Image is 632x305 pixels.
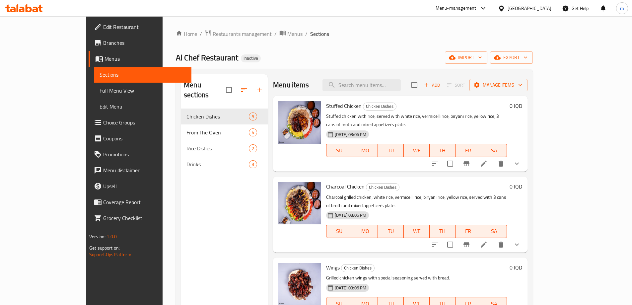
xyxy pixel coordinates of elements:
[509,237,525,253] button: show more
[252,82,268,98] button: Add section
[443,80,469,90] span: Select section first
[326,112,507,129] p: Stuffed chicken with rice, served with white rice, vermicelli rice, biryani rice, yellow rice, 3 ...
[103,23,186,31] span: Edit Restaurant
[480,241,488,249] a: Edit menu item
[326,101,362,111] span: Stuffed Chicken
[278,182,321,224] img: Charcoal Chicken
[287,30,303,38] span: Menus
[89,130,191,146] a: Coupons
[475,81,522,89] span: Manage items
[89,232,105,241] span: Version:
[355,226,376,236] span: MO
[493,156,509,172] button: delete
[103,118,186,126] span: Choice Groups
[89,162,191,178] a: Menu disclaimer
[458,156,474,172] button: Branch-specific-item
[181,109,268,124] div: Chicken Dishes5
[332,131,369,138] span: [DATE] 03:06 PM
[305,30,308,38] li: /
[89,35,191,51] a: Branches
[249,145,257,152] span: 2
[423,81,441,89] span: Add
[481,144,507,157] button: SA
[249,129,257,136] span: 4
[100,87,186,95] span: Full Menu View
[513,160,521,168] svg: Show Choices
[106,232,117,241] span: 1.0.0
[181,124,268,140] div: From The Oven4
[443,238,457,252] span: Select to update
[326,144,352,157] button: SU
[484,226,504,236] span: SA
[480,160,488,168] a: Edit menu item
[352,144,378,157] button: MO
[94,83,191,99] a: Full Menu View
[508,5,551,12] div: [GEOGRAPHIC_DATA]
[103,39,186,47] span: Branches
[326,274,507,282] p: Grilled chicken wings with special seasoning served with bread.
[249,114,257,120] span: 5
[445,51,487,64] button: import
[469,79,527,91] button: Manage items
[378,144,404,157] button: TU
[103,198,186,206] span: Coverage Report
[310,30,329,38] span: Sections
[181,106,268,175] nav: Menu sections
[89,51,191,67] a: Menus
[249,161,257,168] span: 3
[404,144,430,157] button: WE
[432,146,453,155] span: TH
[458,237,474,253] button: Branch-specific-item
[181,140,268,156] div: Rice Dishes2
[186,113,249,120] span: Chicken Dishes
[249,128,257,136] div: items
[322,79,401,91] input: search
[406,226,427,236] span: WE
[100,103,186,111] span: Edit Menu
[456,225,481,238] button: FR
[105,55,186,63] span: Menus
[94,67,191,83] a: Sections
[381,226,401,236] span: TU
[89,146,191,162] a: Promotions
[326,193,507,210] p: Charcoal grilled chicken, white rice, vermicelli rice, biryani rice, yellow rice, served with 3 c...
[186,160,249,168] span: Drinks
[103,134,186,142] span: Coupons
[89,244,120,252] span: Get support on:
[421,80,443,90] button: Add
[484,146,504,155] span: SA
[509,156,525,172] button: show more
[326,263,340,272] span: Wings
[495,53,527,62] span: export
[326,225,352,238] button: SU
[103,150,186,158] span: Promotions
[241,54,261,62] div: Inactive
[200,30,202,38] li: /
[184,80,226,100] h2: Menu sections
[222,83,236,97] span: Select all sections
[274,30,277,38] li: /
[341,264,374,272] span: Chicken Dishes
[176,50,238,65] span: Al Chef Restaurant
[332,285,369,291] span: [DATE] 03:06 PM
[326,182,365,191] span: Charcoal Chicken
[427,237,443,253] button: sort-choices
[432,226,453,236] span: TH
[103,214,186,222] span: Grocery Checklist
[278,101,321,144] img: Stuffed Chicken
[89,250,131,259] a: Support.OpsPlatform
[510,263,522,272] h6: 0 IQD
[363,103,396,110] span: Chicken Dishes
[378,225,404,238] button: TU
[89,194,191,210] a: Coverage Report
[513,241,521,249] svg: Show Choices
[103,166,186,174] span: Menu disclaimer
[249,144,257,152] div: items
[279,30,303,38] a: Menus
[186,128,249,136] span: From The Oven
[352,225,378,238] button: MO
[450,53,482,62] span: import
[89,114,191,130] a: Choice Groups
